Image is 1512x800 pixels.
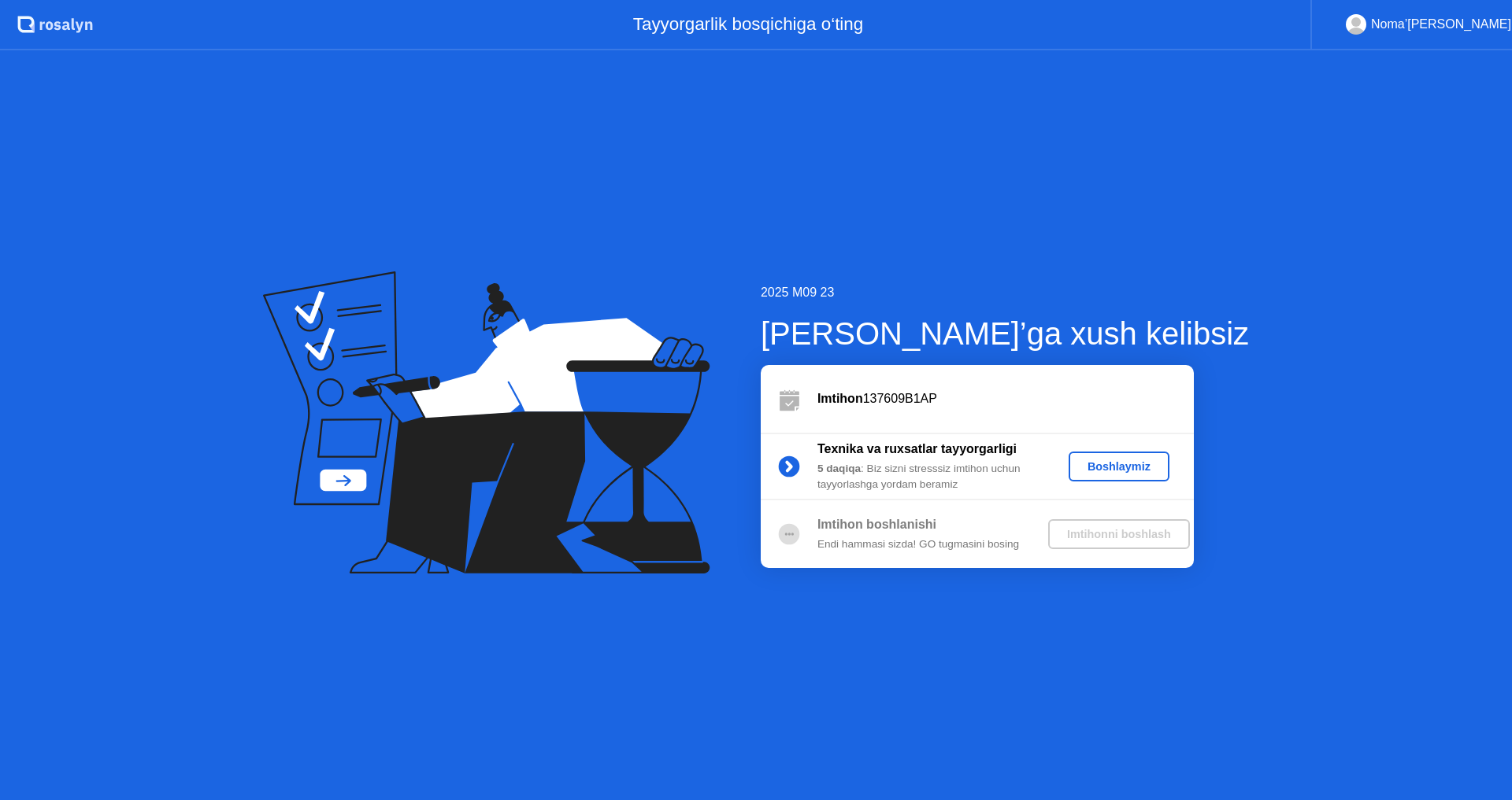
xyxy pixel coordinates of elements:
[1048,519,1190,549] button: Imtihonni boshlash
[1075,460,1163,473] div: Boshlaymiz
[761,283,1249,302] div: 2025 M09 23
[761,310,1249,357] div: [PERSON_NAME]’ga xush kelibsiz
[817,461,1044,493] div: : Biz sizni stresssiz imtihon uchun tayyorlashga yordam beramiz
[1371,14,1511,35] div: Noma’[PERSON_NAME]
[817,518,936,531] b: Imtihon boshlanishi
[1054,528,1184,540] div: Imtihonni boshlash
[817,389,1194,408] div: 137609B1AP
[817,392,863,405] b: Imtihon
[817,442,1017,455] b: Texnika va ruxsatlar tayyorgarligi
[817,536,1044,552] div: Endi hammasi sizda! GO tugmasini bosing
[817,463,861,474] b: 5 daqiqa
[1069,452,1169,481] button: Boshlaymiz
